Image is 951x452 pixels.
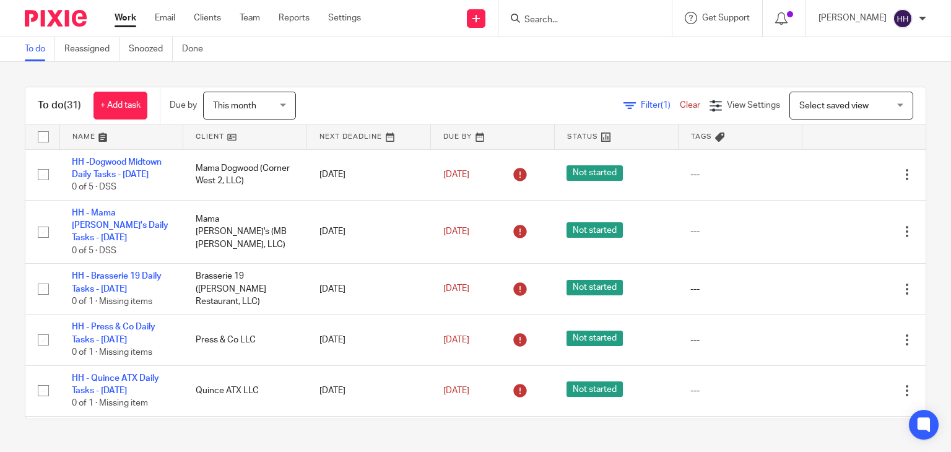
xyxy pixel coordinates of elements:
a: Snoozed [129,37,173,61]
span: This month [213,102,256,110]
a: Clear [680,101,700,110]
td: Quince ATX LLC [183,365,307,416]
div: --- [690,225,789,238]
span: (31) [64,100,81,110]
span: Not started [567,381,623,397]
p: [PERSON_NAME] [819,12,887,24]
span: [DATE] [443,285,469,293]
td: [DATE] [307,365,431,416]
a: Clients [194,12,221,24]
td: Press & Co LLC [183,315,307,365]
a: Email [155,12,175,24]
span: 0 of 5 · DSS [72,183,116,191]
span: Tags [691,133,712,140]
td: [DATE] [307,200,431,264]
span: [DATE] [443,170,469,179]
a: Done [182,37,212,61]
span: View Settings [727,101,780,110]
span: 0 of 1 · Missing items [72,297,152,306]
span: (1) [661,101,671,110]
td: [DATE] [307,264,431,315]
img: svg%3E [893,9,913,28]
span: Select saved view [799,102,869,110]
span: 0 of 1 · Missing items [72,348,152,357]
div: --- [690,385,789,397]
a: Reassigned [64,37,119,61]
td: [DATE] [307,315,431,365]
p: Due by [170,99,197,111]
span: Not started [567,280,623,295]
input: Search [523,15,635,26]
a: To do [25,37,55,61]
td: Mama [PERSON_NAME]'s (MB [PERSON_NAME], LLC) [183,200,307,264]
span: Get Support [702,14,750,22]
span: [DATE] [443,386,469,395]
div: --- [690,283,789,295]
a: Work [115,12,136,24]
span: Not started [567,222,623,238]
a: HH - Mama [PERSON_NAME]'s Daily Tasks - [DATE] [72,209,168,243]
span: Filter [641,101,680,110]
a: HH -Dogwood Midtown Daily Tasks - [DATE] [72,158,162,179]
h1: To do [38,99,81,112]
span: 0 of 1 · Missing item [72,399,148,408]
td: [DATE] [307,149,431,200]
td: Brasserie 19 ([PERSON_NAME] Restaurant, LLC) [183,264,307,315]
a: Team [240,12,260,24]
div: --- [690,334,789,346]
td: Mama Dogwood (Corner West 2, LLC) [183,149,307,200]
a: + Add task [93,92,147,120]
span: Not started [567,331,623,346]
div: --- [690,168,789,181]
span: [DATE] [443,227,469,236]
span: 0 of 5 · DSS [72,246,116,255]
span: Not started [567,165,623,181]
img: Pixie [25,10,87,27]
a: HH - Brasserie 19 Daily Tasks - [DATE] [72,272,162,293]
a: HH - Quince ATX Daily Tasks - [DATE] [72,374,159,395]
span: [DATE] [443,336,469,344]
a: Reports [279,12,310,24]
a: Settings [328,12,361,24]
a: HH - Press & Co Daily Tasks - [DATE] [72,323,155,344]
